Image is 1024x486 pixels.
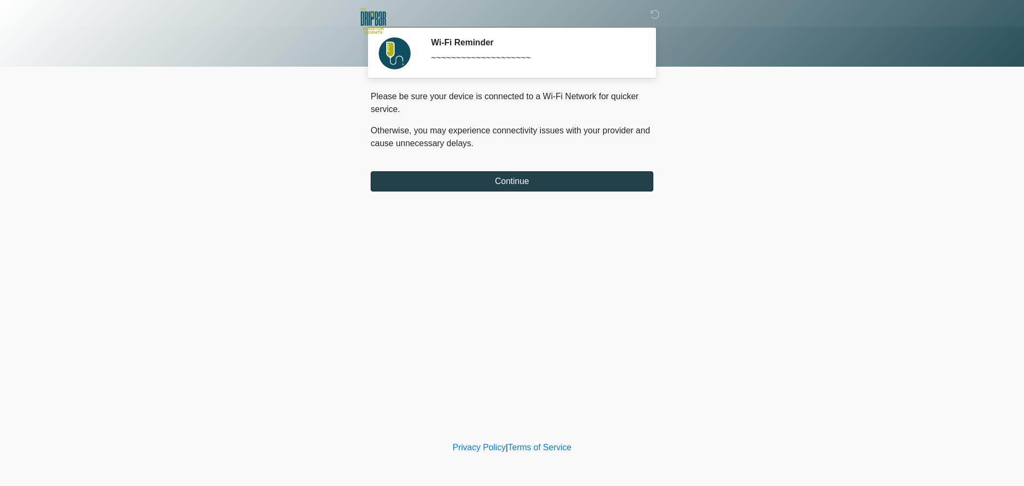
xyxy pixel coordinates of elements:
span: . [471,139,474,148]
h2: Wi-Fi Reminder [431,37,637,47]
div: ~~~~~~~~~~~~~~~~~~~~ [431,52,637,65]
img: Agent Avatar [379,37,411,69]
a: Terms of Service [508,443,571,452]
a: | [506,443,508,452]
img: The DRIPBaR - Houston Heights Logo [360,8,386,34]
p: Otherwise, you may experience connectivity issues with your provider and cause unnecessary delays [371,124,653,150]
button: Continue [371,171,653,192]
a: Privacy Policy [453,443,506,452]
p: Please be sure your device is connected to a Wi-Fi Network for quicker service. [371,90,653,116]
